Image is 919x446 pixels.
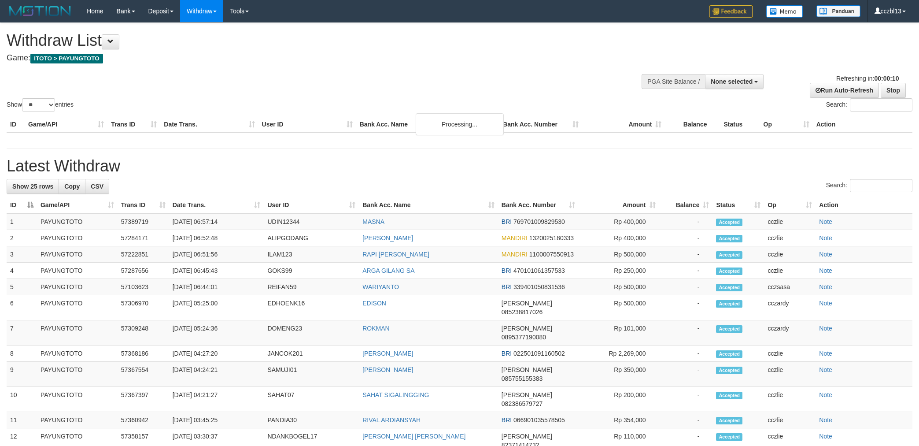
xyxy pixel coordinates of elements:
th: Trans ID: activate to sort column ascending [118,197,169,213]
label: Show entries [7,98,74,111]
th: Amount [582,116,665,133]
span: Accepted [716,251,742,259]
span: BRI [502,283,512,290]
span: Accepted [716,392,742,399]
td: PAYUNGTOTO [37,346,118,362]
a: Note [819,416,832,424]
th: Bank Acc. Name: activate to sort column ascending [359,197,498,213]
th: ID [7,116,25,133]
td: 57389719 [118,213,169,230]
span: [PERSON_NAME] [502,391,552,398]
a: Note [819,218,832,225]
a: Note [819,234,832,242]
td: UDIN12344 [264,213,359,230]
td: [DATE] 04:27:20 [169,346,264,362]
a: Show 25 rows [7,179,59,194]
td: PAYUNGTOTO [37,362,118,387]
td: cczlie [764,213,816,230]
span: Copy [64,183,80,190]
td: cczardy [764,320,816,346]
td: Rp 2,269,000 [579,346,659,362]
span: BRI [502,350,512,357]
td: - [659,362,713,387]
a: CSV [85,179,109,194]
td: Rp 500,000 [579,246,659,263]
td: Rp 200,000 [579,387,659,412]
td: SAMUJI01 [264,362,359,387]
span: Show 25 rows [12,183,53,190]
img: Feedback.jpg [709,5,753,18]
a: Note [819,267,832,274]
span: Accepted [716,367,742,374]
span: Copy 085238817026 to clipboard [502,308,543,316]
span: Accepted [716,350,742,358]
span: None selected [711,78,753,85]
td: cczardy [764,295,816,320]
span: Copy 022501091160502 to clipboard [513,350,565,357]
span: MANDIRI [502,251,528,258]
th: Action [813,116,912,133]
td: EDHOENK16 [264,295,359,320]
span: Accepted [716,325,742,333]
a: [PERSON_NAME] [362,366,413,373]
td: [DATE] 06:44:01 [169,279,264,295]
td: - [659,246,713,263]
td: 8 [7,346,37,362]
td: cczlie [764,387,816,412]
td: 5 [7,279,37,295]
td: 6 [7,295,37,320]
td: DOMENG23 [264,320,359,346]
a: Note [819,433,832,440]
h1: Latest Withdraw [7,157,912,175]
td: - [659,263,713,279]
a: WARIYANTO [362,283,399,290]
td: Rp 400,000 [579,213,659,230]
span: BRI [502,218,512,225]
input: Search: [850,179,912,192]
span: Copy 339401050831536 to clipboard [513,283,565,290]
a: Note [819,325,832,332]
td: PAYUNGTOTO [37,213,118,230]
td: PAYUNGTOTO [37,412,118,428]
td: Rp 500,000 [579,295,659,320]
a: RIVAL ARDIANSYAH [362,416,421,424]
strong: 00:00:10 [874,75,899,82]
span: Copy 085755155383 to clipboard [502,375,543,382]
span: Accepted [716,235,742,242]
th: Bank Acc. Number [499,116,582,133]
th: Game/API: activate to sort column ascending [37,197,118,213]
td: 57222851 [118,246,169,263]
a: RAPI [PERSON_NAME] [362,251,429,258]
td: REIFAN59 [264,279,359,295]
td: ILAM123 [264,246,359,263]
td: - [659,213,713,230]
td: cczlie [764,263,816,279]
th: Op: activate to sort column ascending [764,197,816,213]
td: JANCOK201 [264,346,359,362]
span: BRI [502,416,512,424]
td: 11 [7,412,37,428]
span: Accepted [716,417,742,424]
td: PAYUNGTOTO [37,295,118,320]
th: ID: activate to sort column descending [7,197,37,213]
span: Copy 0895377190080 to clipboard [502,334,546,341]
a: MASNA [362,218,384,225]
td: cczlie [764,412,816,428]
span: Copy 1100007550913 to clipboard [529,251,574,258]
a: [PERSON_NAME] [362,234,413,242]
span: ITOTO > PAYUNGTOTO [30,54,103,63]
td: [DATE] 05:24:36 [169,320,264,346]
td: PANDIA30 [264,412,359,428]
img: MOTION_logo.png [7,4,74,18]
td: Rp 101,000 [579,320,659,346]
span: [PERSON_NAME] [502,433,552,440]
label: Search: [826,179,912,192]
td: cczsasa [764,279,816,295]
td: - [659,295,713,320]
th: Action [816,197,912,213]
span: Accepted [716,433,742,441]
td: 57306970 [118,295,169,320]
td: Rp 400,000 [579,230,659,246]
td: 7 [7,320,37,346]
span: [PERSON_NAME] [502,366,552,373]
